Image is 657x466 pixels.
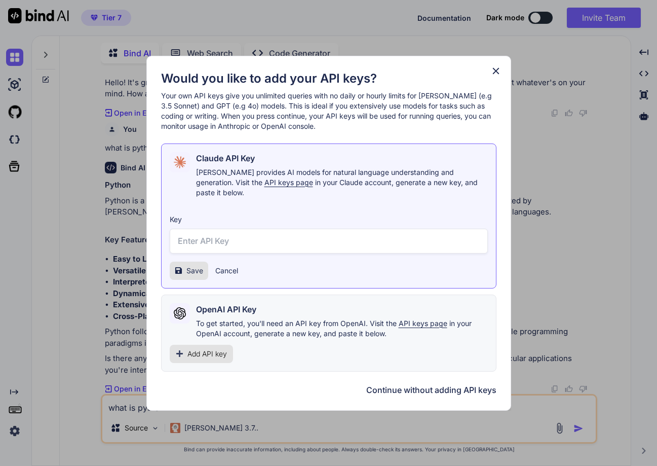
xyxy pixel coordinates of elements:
p: Your own API keys give you unlimited queries with no daily or hourly limits for [PERSON_NAME] (e.... [161,91,496,131]
p: [PERSON_NAME] provides AI models for natural language understanding and generation. Visit the in ... [196,167,488,198]
span: Add API key [187,349,227,359]
button: Continue without adding API keys [366,384,496,396]
h3: Key [170,214,488,225]
button: Cancel [215,266,238,276]
h2: Claude API Key [196,152,255,164]
h1: Would you like to add your API keys? [161,70,496,87]
input: Enter API Key [170,229,488,254]
p: To get started, you'll need an API key from OpenAI. Visit the in your OpenAI account, generate a ... [196,318,488,339]
button: Save [170,262,208,280]
span: Save [186,266,203,276]
span: API keys page [264,178,313,187]
span: API keys page [399,319,447,328]
h2: OpenAI API Key [196,303,256,315]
